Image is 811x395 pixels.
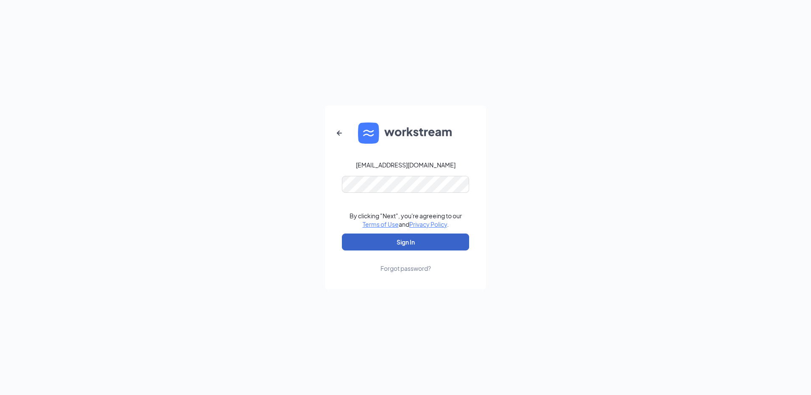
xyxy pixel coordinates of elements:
[380,250,431,273] a: Forgot password?
[363,220,399,228] a: Terms of Use
[356,161,456,169] div: [EMAIL_ADDRESS][DOMAIN_NAME]
[409,220,447,228] a: Privacy Policy
[334,128,344,138] svg: ArrowLeftNew
[342,234,469,250] button: Sign In
[380,264,431,273] div: Forgot password?
[350,211,462,228] div: By clicking "Next", you're agreeing to our and .
[329,123,350,143] button: ArrowLeftNew
[358,122,453,144] img: WS logo and Workstream text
